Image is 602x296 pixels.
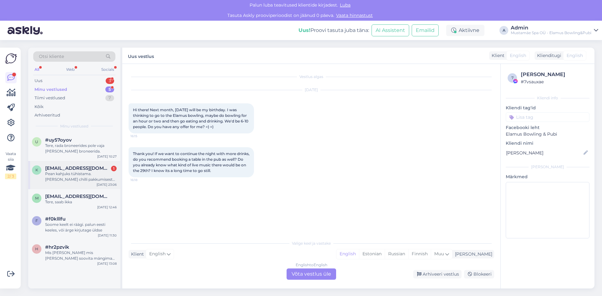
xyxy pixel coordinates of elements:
[129,251,144,257] div: Klient
[5,174,16,179] div: 2 / 3
[489,52,504,59] div: Klient
[98,233,117,238] div: [DATE] 11:30
[359,249,385,259] div: Estonian
[35,218,38,223] span: f
[385,249,408,259] div: Russian
[100,65,115,74] div: Socials
[412,24,439,36] button: Emailid
[336,249,359,259] div: English
[129,74,494,80] div: Vestlus algas
[45,244,69,250] span: #hr2pzvik
[521,78,588,85] div: # 7vsauxae
[506,105,589,111] p: Kliendi tag'id
[65,65,76,74] div: Web
[506,95,589,101] div: Kliendi info
[106,78,114,84] div: 3
[5,53,17,65] img: Askly Logo
[296,262,327,268] div: English to English
[45,137,72,143] span: #uy57oyov
[45,171,117,182] div: Pean kahjuks tühistama. [PERSON_NAME] chilli pakkumisest alguses valesti aru. Vabandan :/
[97,205,117,210] div: [DATE] 12:46
[45,222,117,233] div: Soome keelt ei räägi. palun eesti keeles, või ärge kirjutage üldse
[35,168,38,172] span: k
[45,194,110,199] span: marek45@hot.ee
[511,75,514,80] span: 7
[506,164,589,170] div: [PERSON_NAME]
[128,51,154,60] label: Uus vestlus
[39,53,64,60] span: Otsi kliente
[535,52,561,59] div: Klienditugi
[452,251,492,257] div: [PERSON_NAME]
[511,25,591,30] div: Admin
[97,154,117,159] div: [DATE] 10:27
[413,270,462,278] div: Arhiveeri vestlus
[45,165,110,171] span: kristel.einberg@gmail.com
[408,249,431,259] div: Finnish
[35,139,38,144] span: u
[298,27,310,33] b: Uus!
[34,104,44,110] div: Kõik
[35,196,39,200] span: m
[111,166,117,171] div: 1
[45,143,117,154] div: Tere, rada broneerides pole vaja [PERSON_NAME] broneerida.
[130,178,154,182] span: 16:18
[45,216,66,222] span: #f0klllfu
[45,250,117,261] div: Mis [PERSON_NAME] mis [PERSON_NAME] soovita mängima tulla? [PERSON_NAME] [PERSON_NAME] tundi?
[506,112,589,122] input: Lisa tag
[511,25,598,35] a: AdminMustamäe Spa OÜ - Elamus Bowling&Pubi
[499,26,508,35] div: A
[464,270,494,278] div: Blokeeri
[567,52,583,59] span: English
[506,131,589,138] p: Elamus Bowling & Pubi
[133,107,249,129] span: Hi there! Next month, [DATE] will be my birthday. I was thinking to go to the Elamus bowling, may...
[34,86,67,93] div: Minu vestlused
[334,13,375,18] a: Vaata hinnastust
[511,30,591,35] div: Mustamäe Spa OÜ - Elamus Bowling&Pubi
[129,87,494,93] div: [DATE]
[105,95,114,101] div: 7
[34,95,65,101] div: Tiimi vestlused
[133,151,251,173] span: Thank you! If we want to continue the night with more drinks, do you recommend booking a table in...
[97,182,117,187] div: [DATE] 23:06
[35,247,38,251] span: h
[60,123,88,129] span: Minu vestlused
[34,112,60,118] div: Arhiveeritud
[105,86,114,93] div: 5
[5,151,16,179] div: Vaata siia
[130,134,154,138] span: 16:15
[372,24,409,36] button: AI Assistent
[434,251,444,257] span: Muu
[506,149,582,156] input: Lisa nimi
[97,261,117,266] div: [DATE] 13:08
[521,71,588,78] div: [PERSON_NAME]
[149,251,166,257] span: English
[506,174,589,180] p: Märkmed
[129,241,494,246] div: Valige keel ja vastake
[33,65,40,74] div: All
[338,2,352,8] span: Luba
[506,124,589,131] p: Facebooki leht
[506,140,589,147] p: Kliendi nimi
[34,78,42,84] div: Uus
[298,27,369,34] div: Proovi tasuta juba täna:
[446,25,484,36] div: Aktiivne
[510,52,526,59] span: English
[287,268,336,280] div: Võta vestlus üle
[45,199,117,205] div: Tere, saab ikka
